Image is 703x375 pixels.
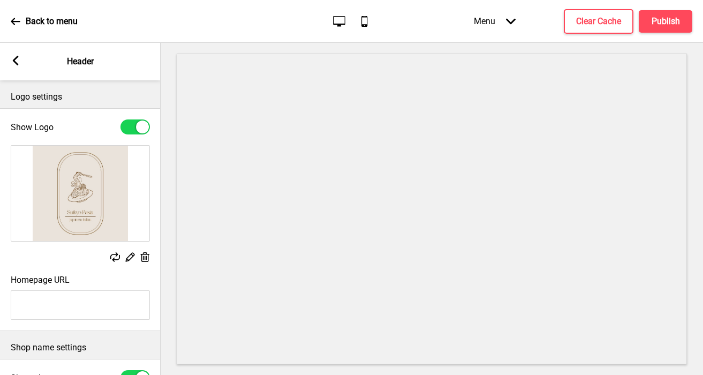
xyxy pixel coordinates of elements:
button: Clear Cache [564,9,633,34]
label: Homepage URL [11,275,70,285]
button: Publish [639,10,692,33]
div: Menu [463,5,526,37]
h4: Publish [652,16,680,27]
p: Logo settings [11,91,150,103]
p: Header [67,56,94,67]
p: Shop name settings [11,342,150,354]
p: Back to menu [26,16,78,27]
img: Image [11,146,149,241]
a: Back to menu [11,7,78,36]
label: Show Logo [11,122,54,132]
h4: Clear Cache [576,16,621,27]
